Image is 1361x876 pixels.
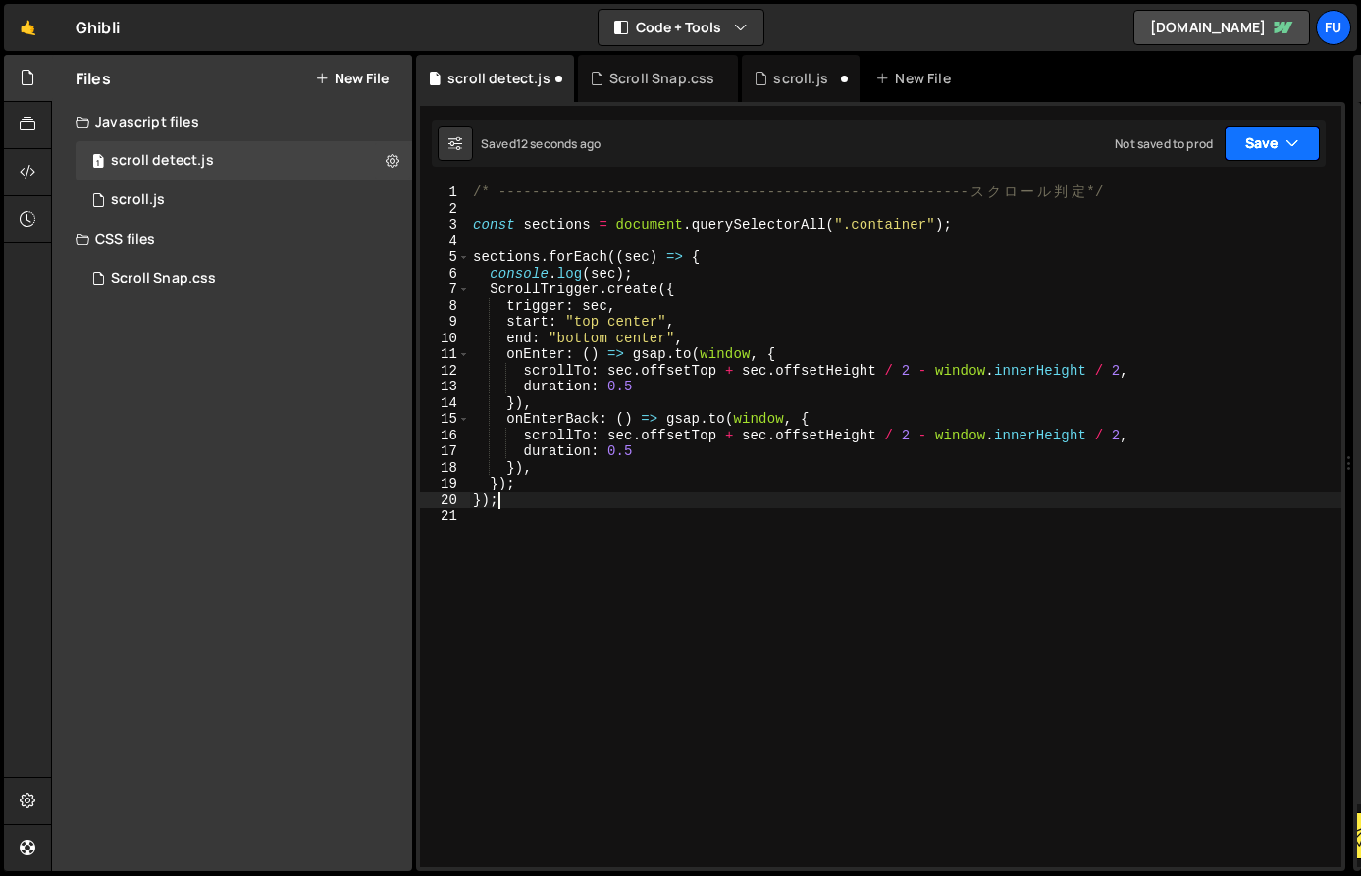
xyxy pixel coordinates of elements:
span: 1 [92,155,104,171]
div: 12 seconds ago [516,135,601,152]
div: Not saved to prod [1115,135,1213,152]
div: Scroll Snap.css [111,270,216,287]
div: Saved [481,135,601,152]
h2: Files [76,68,111,89]
div: scroll detect.js [111,152,214,170]
div: New File [875,69,958,88]
div: 15 [420,411,470,428]
div: 2 [420,201,470,218]
div: 14 [420,395,470,412]
div: scroll detect.js [447,69,550,88]
a: [DOMAIN_NAME] [1133,10,1310,45]
div: 13 [420,379,470,395]
div: 16 [420,428,470,444]
div: 5 [420,249,470,266]
div: 3 [420,217,470,233]
div: CSS files [52,220,412,259]
div: scroll.js [773,69,827,88]
div: Scroll Snap.css [609,69,714,88]
div: 20 [420,492,470,509]
a: Fu [1316,10,1351,45]
div: Ghibli [76,16,120,39]
button: Save [1225,126,1320,161]
div: 12 [420,363,470,380]
div: 10 [420,331,470,347]
div: 9 [420,314,470,331]
div: 4 [420,233,470,250]
div: 11 [420,346,470,363]
div: 17 [420,443,470,460]
div: 21 [420,508,470,525]
a: 🤙 [4,4,52,51]
div: 17069/47023.js [76,141,412,180]
div: 17069/46978.js [76,180,412,220]
div: 19 [420,476,470,492]
div: 6 [420,266,470,283]
div: 8 [420,298,470,315]
div: Javascript files [52,102,412,141]
div: 1 [420,184,470,201]
div: scroll.js [111,191,165,209]
div: 7 [420,282,470,298]
div: 17069/46980.css [76,259,412,298]
div: 18 [420,460,470,477]
button: Code + Tools [599,10,763,45]
button: New File [315,71,389,86]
